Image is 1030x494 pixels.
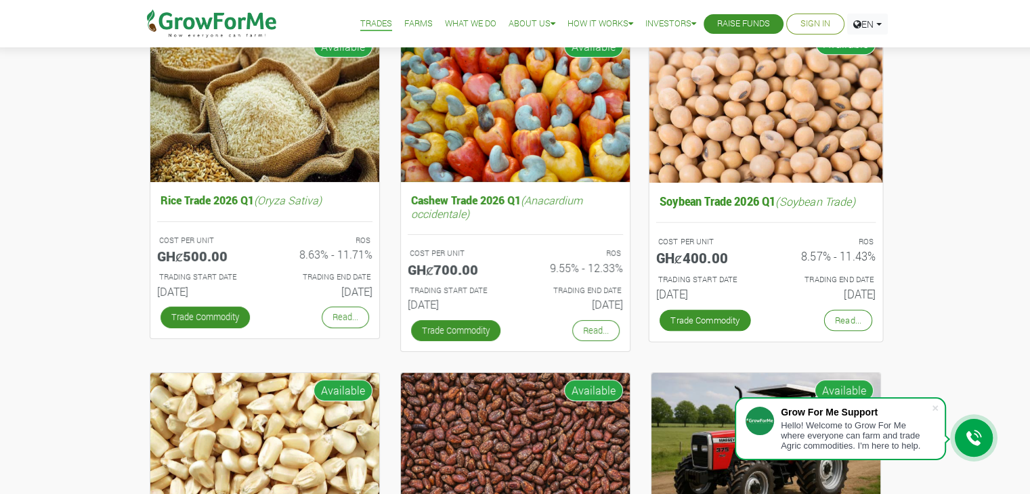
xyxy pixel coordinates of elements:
[314,380,372,401] span: Available
[525,261,623,274] h6: 9.55% - 12.33%
[150,29,379,183] img: growforme image
[408,190,623,223] h5: Cashew Trade 2026 Q1
[528,248,621,259] p: ROS
[800,17,830,31] a: Sign In
[159,271,253,283] p: Estimated Trading Start Date
[509,17,555,31] a: About Us
[277,235,370,246] p: ROS
[778,273,874,285] p: Estimated Trading End Date
[157,285,255,298] h6: [DATE]
[656,249,755,265] h5: GHȼ400.00
[525,298,623,311] h6: [DATE]
[781,420,931,451] div: Hello! Welcome to Grow For Me where everyone can farm and trade Agric commodities. I'm here to help.
[157,190,372,210] h5: Rice Trade 2026 Q1
[649,26,882,182] img: growforme image
[408,190,623,316] a: Cashew Trade 2026 Q1(Anacardium occidentale) COST PER UNIT GHȼ700.00 ROS 9.55% - 12.33% TRADING S...
[275,248,372,261] h6: 8.63% - 11.71%
[411,193,582,220] i: (Anacardium occidentale)
[778,235,874,247] p: ROS
[815,32,876,55] span: Available
[659,309,750,331] a: Trade Commodity
[717,17,770,31] a: Raise Funds
[656,191,875,306] a: Soybean Trade 2026 Q1(Soybean Trade) COST PER UNIT GHȼ400.00 ROS 8.57% - 11.43% TRADING START DAT...
[815,380,874,401] span: Available
[656,287,755,300] h6: [DATE]
[410,285,503,296] p: Estimated Trading Start Date
[404,17,433,31] a: Farms
[275,285,372,298] h6: [DATE]
[277,271,370,283] p: Estimated Trading End Date
[823,309,872,331] a: Read...
[528,285,621,296] p: Estimated Trading End Date
[360,17,392,31] a: Trades
[564,380,623,401] span: Available
[410,248,503,259] p: COST PER UNIT
[160,307,250,328] a: Trade Commodity
[658,273,753,285] p: Estimated Trading Start Date
[781,407,931,418] div: Grow For Me Support
[445,17,496,31] a: What We Do
[322,307,369,328] a: Read...
[645,17,696,31] a: Investors
[776,249,876,263] h6: 8.57% - 11.43%
[572,320,620,341] a: Read...
[157,248,255,264] h5: GHȼ500.00
[159,235,253,246] p: COST PER UNIT
[775,194,855,208] i: (Soybean Trade)
[411,320,500,341] a: Trade Commodity
[656,191,875,211] h5: Soybean Trade 2026 Q1
[776,287,876,300] h6: [DATE]
[254,193,322,207] i: (Oryza Sativa)
[408,261,505,277] h5: GHȼ700.00
[157,190,372,303] a: Rice Trade 2026 Q1(Oryza Sativa) COST PER UNIT GHȼ500.00 ROS 8.63% - 11.71% TRADING START DATE [D...
[401,29,630,183] img: growforme image
[567,17,633,31] a: How it Works
[847,14,888,35] a: EN
[408,298,505,311] h6: [DATE]
[658,235,753,247] p: COST PER UNIT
